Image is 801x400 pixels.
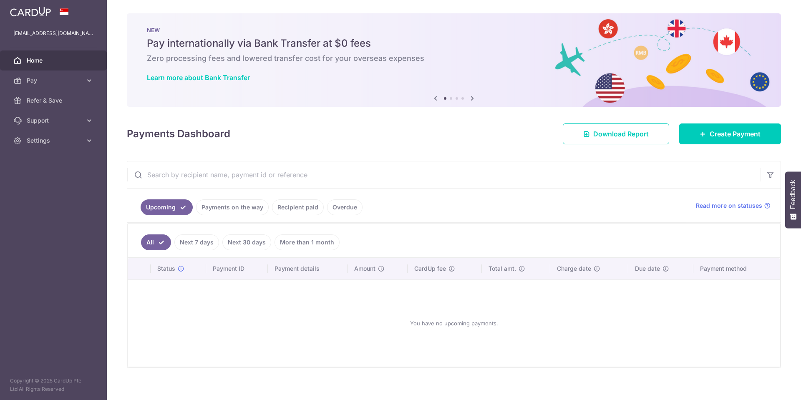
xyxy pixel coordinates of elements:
[147,73,250,82] a: Learn more about Bank Transfer
[206,258,268,279] th: Payment ID
[141,199,193,215] a: Upcoming
[557,264,591,273] span: Charge date
[354,264,375,273] span: Amount
[196,199,269,215] a: Payments on the way
[157,264,175,273] span: Status
[174,234,219,250] a: Next 7 days
[27,96,82,105] span: Refer & Save
[272,199,324,215] a: Recipient paid
[222,234,271,250] a: Next 30 days
[789,180,797,209] span: Feedback
[327,199,363,215] a: Overdue
[489,264,516,273] span: Total amt.
[27,76,82,85] span: Pay
[275,234,340,250] a: More than 1 month
[127,126,230,141] h4: Payments Dashboard
[635,264,660,273] span: Due date
[138,287,770,360] div: You have no upcoming payments.
[268,258,348,279] th: Payment details
[679,123,781,144] a: Create Payment
[147,53,761,63] h6: Zero processing fees and lowered transfer cost for your overseas expenses
[563,123,669,144] a: Download Report
[127,13,781,107] img: Bank transfer banner
[693,258,780,279] th: Payment method
[414,264,446,273] span: CardUp fee
[27,56,82,65] span: Home
[710,129,761,139] span: Create Payment
[141,234,171,250] a: All
[785,171,801,228] button: Feedback - Show survey
[10,7,51,17] img: CardUp
[27,136,82,145] span: Settings
[147,37,761,50] h5: Pay internationally via Bank Transfer at $0 fees
[27,116,82,125] span: Support
[696,201,771,210] a: Read more on statuses
[593,129,649,139] span: Download Report
[127,161,761,188] input: Search by recipient name, payment id or reference
[13,29,93,38] p: [EMAIL_ADDRESS][DOMAIN_NAME]
[696,201,762,210] span: Read more on statuses
[147,27,761,33] p: NEW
